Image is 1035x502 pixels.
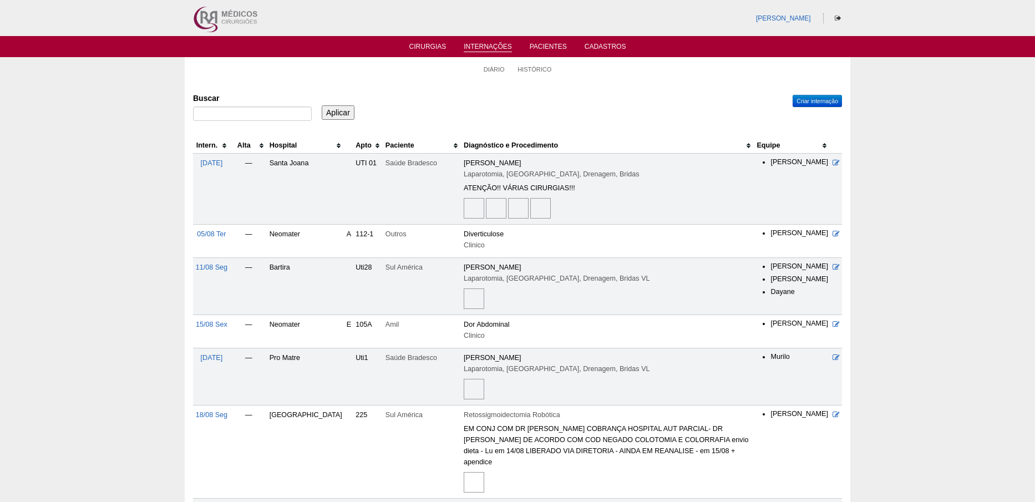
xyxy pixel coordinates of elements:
a: Criar internação [793,95,842,107]
li: [PERSON_NAME] [770,262,828,272]
th: Intern. [193,138,230,154]
a: Histórico [517,65,551,73]
div: Laparotomia, [GEOGRAPHIC_DATA], Drenagem, Bridas VL [464,273,752,284]
div: Saúde Bradesco [385,158,459,169]
td: Uti28 [353,258,383,315]
a: 11/08 Seg [196,263,227,271]
div: EM CONJ COM DR [PERSON_NAME] COBRANÇA HOSPITAL AUT PARCIAL- DR [PERSON_NAME] DE ACORDO COM COD NE... [464,423,752,468]
div: Laparotomia, [GEOGRAPHIC_DATA], Drenagem, Bridas VL [464,363,752,374]
a: Editar [833,230,840,238]
div: Clinico [464,240,752,251]
a: 15/08 Sex [196,321,227,328]
a: Internações [464,43,512,52]
div: Dor Abdominal [464,319,752,330]
a: [DATE] [201,354,223,362]
td: — [230,154,267,225]
label: Buscar [193,93,312,104]
td: 112-1 [353,225,383,258]
th: Alta [230,138,267,154]
td: — [230,315,267,348]
div: Amil [385,319,459,330]
td: Santa Joana [267,154,344,225]
td: — [230,225,267,258]
a: Editar [833,263,840,271]
div: Outros [385,229,459,240]
div: Sul América [385,262,459,273]
th: Diagnóstico e Procedimento [461,138,754,154]
li: [PERSON_NAME] [770,275,828,285]
div: [PERSON_NAME] [464,262,752,273]
th: Hospital [267,138,344,154]
li: Dayane [770,287,828,297]
div: ATENÇÃO!! VÁRIAS CIRURGIAS!!! [464,182,752,194]
th: Apto [353,138,383,154]
a: [PERSON_NAME] [756,14,811,22]
a: Editar [833,321,840,328]
input: Aplicar [322,105,354,120]
td: A [344,225,353,258]
td: — [230,405,267,499]
li: Murilo [770,352,828,362]
div: Retossigmoidectomia Robótica [464,409,752,420]
li: [PERSON_NAME] [770,158,828,168]
td: — [230,258,267,315]
td: UTI 01 [353,154,383,225]
th: Paciente [383,138,461,154]
a: [DATE] [201,159,223,167]
a: Diário [484,65,505,73]
a: Editar [833,159,840,167]
li: [PERSON_NAME] [770,409,828,419]
a: Editar [833,354,840,362]
a: Editar [833,411,840,419]
a: 18/08 Seg [196,411,227,419]
input: Digite os termos que você deseja procurar. [193,107,312,121]
td: Neomater [267,315,344,348]
li: [PERSON_NAME] [770,319,828,329]
td: Pro Matre [267,348,344,405]
th: Equipe [754,138,830,154]
a: Cadastros [585,43,626,54]
i: Sair [835,15,841,22]
a: Cirurgias [409,43,447,54]
div: Laparotomia, [GEOGRAPHIC_DATA], Drenagem, Bridas [464,169,752,180]
a: Pacientes [530,43,567,54]
div: [PERSON_NAME] [464,352,752,363]
li: [PERSON_NAME] [770,229,828,239]
div: Saúde Bradesco [385,352,459,363]
td: 105A [353,315,383,348]
td: Bartira [267,258,344,315]
td: 225 [353,405,383,499]
div: [PERSON_NAME] [464,158,752,169]
td: Neomater [267,225,344,258]
a: 05/08 Ter [197,230,226,238]
td: Uti1 [353,348,383,405]
td: E [344,315,353,348]
div: Diverticulose [464,229,752,240]
div: Sul América [385,409,459,420]
td: [GEOGRAPHIC_DATA] [267,405,344,499]
div: Clinico [464,330,752,341]
td: — [230,348,267,405]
